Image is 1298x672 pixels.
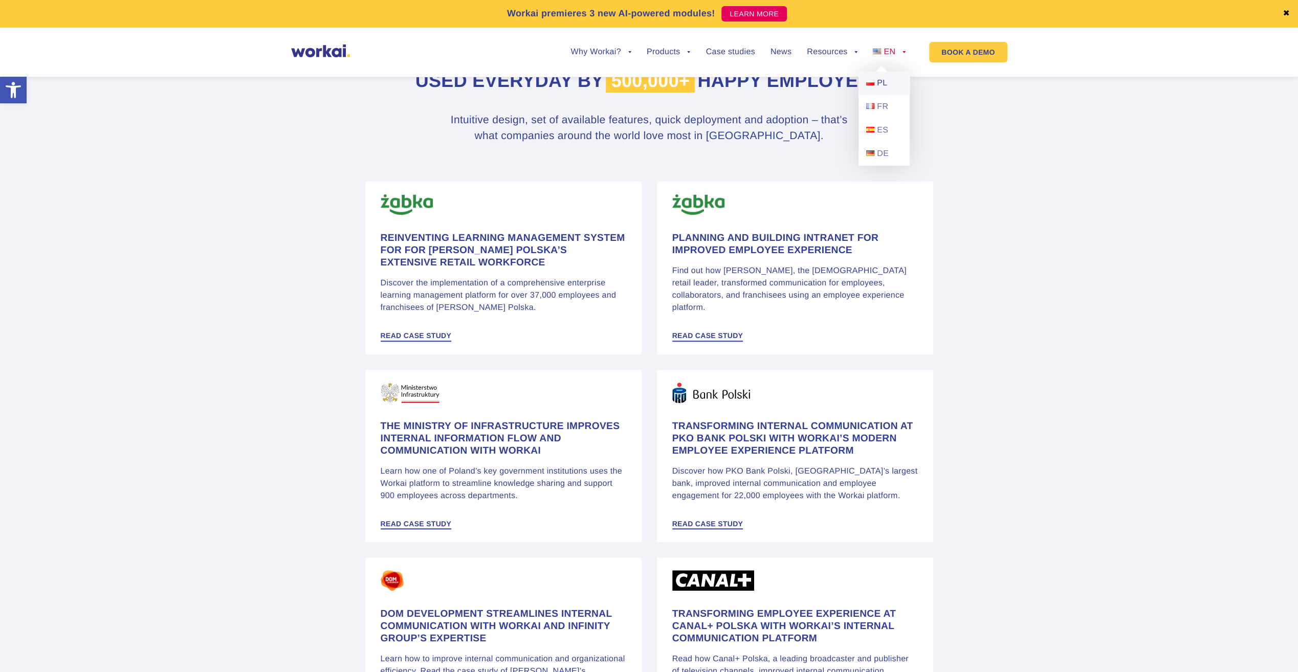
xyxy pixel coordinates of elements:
p: Learn how one of Poland’s key government institutions uses the Workai platform to streamline know... [381,465,626,502]
h4: Dom Development streamlines internal communication with Workai and Infinity Group’s expertise [381,608,626,645]
span: EN [884,48,895,56]
h3: Intuitive design, set of available features, quick deployment and adoption – that’s what companie... [445,112,854,144]
span: ES [877,126,888,135]
iframe: Popup CTA [5,584,281,667]
p: Discover how PKO Bank Polski, [GEOGRAPHIC_DATA]’s largest bank, improved internal communication a... [672,465,918,502]
a: Reinventing learning management system for for [PERSON_NAME] Polska’s Extensive retail workforce ... [358,174,649,362]
a: DE [859,142,910,166]
a: LEARN MORE [721,6,787,21]
span: Read case study [672,332,743,339]
p: Find out how [PERSON_NAME], the [DEMOGRAPHIC_DATA] retail leader, transformed communication for e... [672,265,918,314]
a: PL [859,72,910,95]
h4: The Ministry of Infrastructure improves internal information flow and communication with Workai [381,420,626,457]
a: Transforming internal communication at PKO Bank Polski with Workai’s modern employee experience p... [649,362,941,550]
span: Read case study [672,520,743,527]
h4: Transforming employee experience at Canal+ Polska with Workai’s internal communication platform [672,608,918,645]
h4: Transforming internal communication at PKO Bank Polski with Workai’s modern employee experience p... [672,420,918,457]
span: 500,000+ [606,69,695,93]
p: Workai premieres 3 new AI-powered modules! [507,7,715,20]
h2: Used everyday by happy employees [365,69,933,94]
h4: Reinventing learning management system for for [PERSON_NAME] Polska’s Extensive retail workforce [381,232,626,269]
span: PL [877,79,887,87]
span: DE [877,149,889,158]
a: Resources [807,48,857,56]
span: Read case study [381,520,452,527]
a: News [771,48,791,56]
a: ES [859,119,910,142]
a: Why Workai? [570,48,631,56]
a: Planning and Building Intranet for Improved Employee Experience Find out how [PERSON_NAME], the [... [649,174,941,362]
a: Products [647,48,691,56]
a: BOOK A DEMO [929,42,1007,62]
h4: Planning and Building Intranet for Improved Employee Experience [672,232,918,257]
span: FR [877,102,888,111]
a: Case studies [706,48,755,56]
a: The Ministry of Infrastructure improves internal information flow and communication with Workai L... [358,362,649,550]
a: FR [859,95,910,119]
span: Read case study [381,332,452,339]
p: Discover the implementation of a comprehensive enterprise learning management platform for over 3... [381,277,626,314]
a: ✖ [1283,10,1290,18]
